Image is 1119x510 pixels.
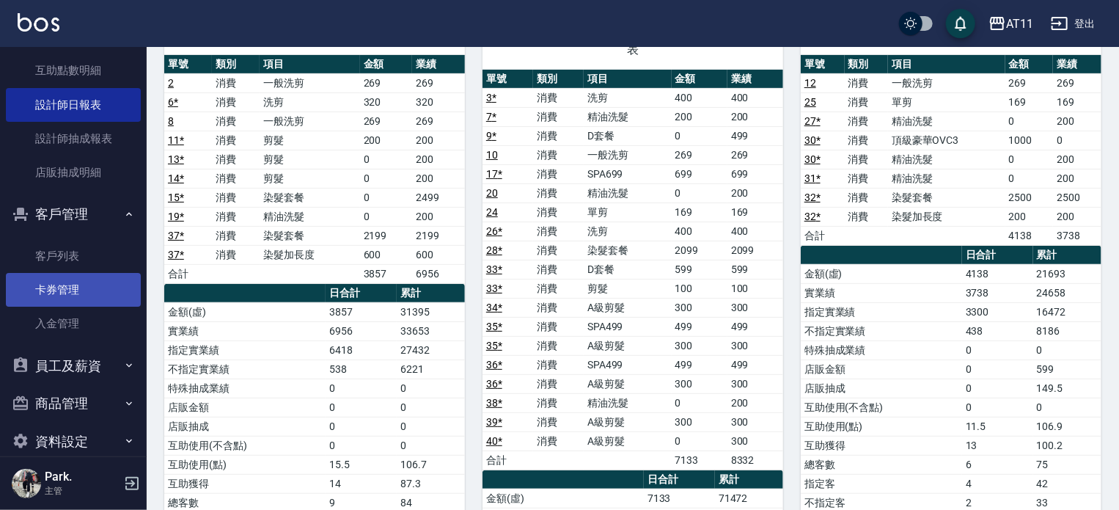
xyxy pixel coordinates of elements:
[1053,73,1101,92] td: 269
[1005,150,1054,169] td: 0
[397,360,465,379] td: 6221
[6,195,141,233] button: 客戶管理
[672,70,727,89] th: 金額
[804,77,816,89] a: 12
[212,131,260,150] td: 消費
[168,77,174,89] a: 2
[727,355,783,374] td: 499
[6,423,141,461] button: 資料設定
[584,355,672,374] td: SPA499
[801,55,845,74] th: 單號
[260,55,360,74] th: 項目
[1033,474,1101,493] td: 42
[412,169,465,188] td: 200
[888,112,1005,131] td: 精油洗髮
[326,417,397,436] td: 0
[483,489,644,508] td: 金額(虛)
[45,470,120,484] h5: Park.
[260,226,360,245] td: 染髮套餐
[962,246,1033,265] th: 日合計
[672,241,727,260] td: 2099
[412,131,465,150] td: 200
[483,451,533,470] td: 合計
[360,73,413,92] td: 269
[672,279,727,298] td: 100
[672,126,727,145] td: 0
[326,340,397,360] td: 6418
[888,150,1005,169] td: 精油洗髮
[845,169,889,188] td: 消費
[1033,264,1101,283] td: 21693
[962,398,1033,417] td: 0
[727,107,783,126] td: 200
[6,273,141,307] a: 卡券管理
[727,241,783,260] td: 2099
[962,302,1033,321] td: 3300
[1005,226,1054,245] td: 4138
[212,188,260,207] td: 消費
[845,207,889,226] td: 消費
[584,412,672,431] td: A級剪髮
[6,156,141,189] a: 店販抽成明細
[584,336,672,355] td: A級剪髮
[888,207,1005,226] td: 染髮加長度
[888,188,1005,207] td: 染髮套餐
[1033,436,1101,455] td: 100.2
[1005,169,1054,188] td: 0
[412,55,465,74] th: 業績
[672,355,727,374] td: 499
[1005,188,1054,207] td: 2500
[727,279,783,298] td: 100
[584,222,672,241] td: 洗剪
[326,398,397,417] td: 0
[672,164,727,183] td: 699
[397,302,465,321] td: 31395
[18,13,59,32] img: Logo
[360,188,413,207] td: 0
[360,112,413,131] td: 269
[412,92,465,112] td: 320
[1033,283,1101,302] td: 24658
[6,54,141,87] a: 互助點數明細
[533,317,584,336] td: 消費
[533,203,584,222] td: 消費
[6,307,141,340] a: 入金管理
[45,484,120,498] p: 主管
[727,336,783,355] td: 300
[1033,398,1101,417] td: 0
[801,455,962,474] td: 總客數
[1033,302,1101,321] td: 16472
[727,88,783,107] td: 400
[801,360,962,379] td: 店販金額
[533,145,584,164] td: 消費
[801,283,962,302] td: 實業績
[412,207,465,226] td: 200
[672,88,727,107] td: 400
[1053,226,1101,245] td: 3738
[584,145,672,164] td: 一般洗剪
[962,379,1033,398] td: 0
[6,347,141,385] button: 員工及薪資
[533,241,584,260] td: 消費
[584,317,672,336] td: SPA499
[397,436,465,455] td: 0
[672,145,727,164] td: 269
[1053,131,1101,150] td: 0
[360,150,413,169] td: 0
[1053,55,1101,74] th: 業績
[486,149,498,161] a: 10
[727,431,783,451] td: 300
[260,131,360,150] td: 剪髮
[533,183,584,203] td: 消費
[888,73,1005,92] td: 一般洗剪
[212,73,260,92] td: 消費
[1005,112,1054,131] td: 0
[164,302,326,321] td: 金額(虛)
[1053,169,1101,188] td: 200
[845,188,889,207] td: 消費
[727,222,783,241] td: 400
[672,222,727,241] td: 400
[727,317,783,336] td: 499
[584,279,672,298] td: 剪髮
[801,436,962,455] td: 互助獲得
